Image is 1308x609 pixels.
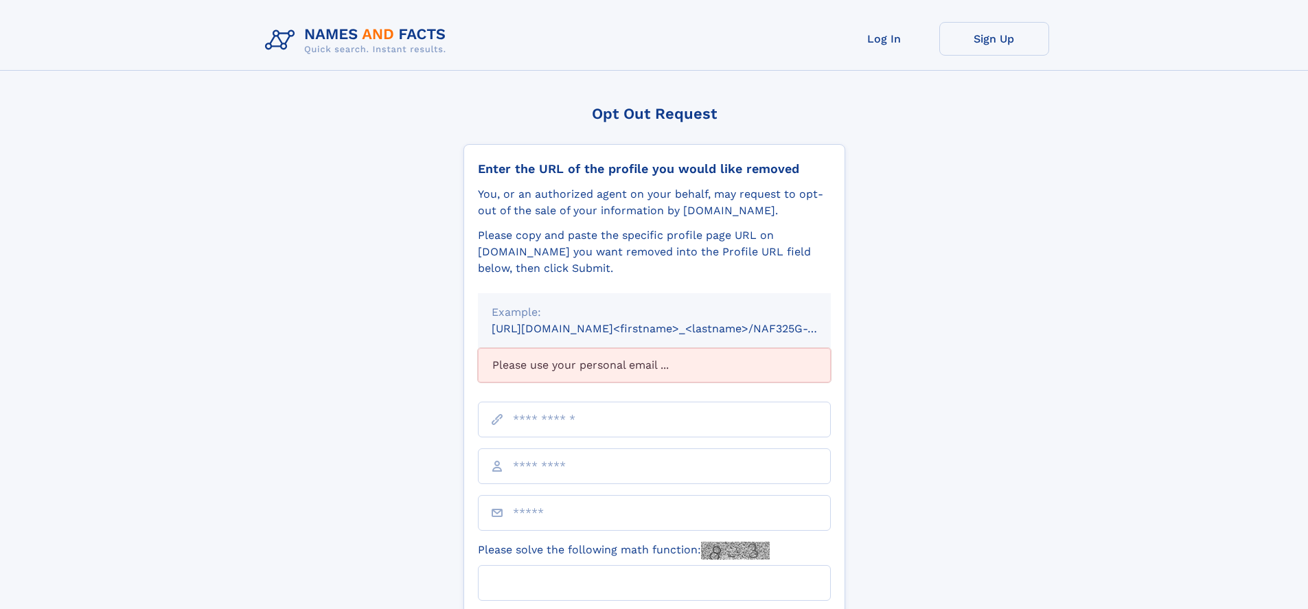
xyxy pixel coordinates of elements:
div: Enter the URL of the profile you would like removed [478,161,831,176]
div: Please copy and paste the specific profile page URL on [DOMAIN_NAME] you want removed into the Pr... [478,227,831,277]
div: You, or an authorized agent on your behalf, may request to opt-out of the sale of your informatio... [478,186,831,219]
div: Opt Out Request [463,105,845,122]
img: Logo Names and Facts [260,22,457,59]
a: Sign Up [939,22,1049,56]
div: Please use your personal email ... [478,348,831,382]
div: Example: [492,304,817,321]
label: Please solve the following math function: [478,542,770,560]
small: [URL][DOMAIN_NAME]<firstname>_<lastname>/NAF325G-xxxxxxxx [492,322,857,335]
a: Log In [829,22,939,56]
